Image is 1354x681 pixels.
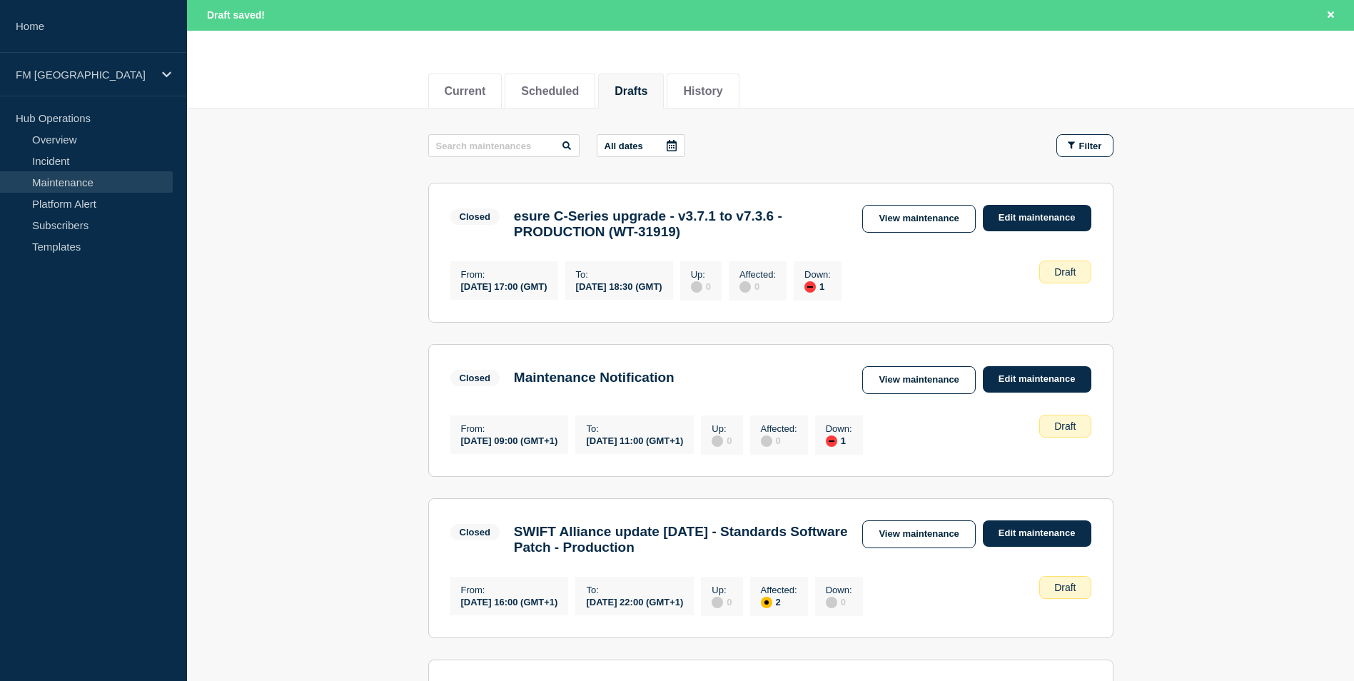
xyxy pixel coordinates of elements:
[428,134,580,157] input: Search maintenances
[862,205,975,233] a: View maintenance
[461,423,558,434] p: From :
[576,269,662,280] p: To :
[826,435,837,447] div: down
[586,585,683,595] p: To :
[461,595,558,607] div: [DATE] 16:00 (GMT+1)
[460,527,490,538] div: Closed
[983,366,1091,393] a: Edit maintenance
[826,585,852,595] p: Down :
[586,423,683,434] p: To :
[16,69,153,81] p: FM [GEOGRAPHIC_DATA]
[514,524,849,555] h3: SWIFT Alliance update [DATE] - Standards Software Patch - Production
[1056,134,1113,157] button: Filter
[691,281,702,293] div: disabled
[586,595,683,607] div: [DATE] 22:00 (GMT+1)
[761,595,797,608] div: 2
[461,280,547,292] div: [DATE] 17:00 (GMT)
[461,434,558,446] div: [DATE] 09:00 (GMT+1)
[460,211,490,222] div: Closed
[514,370,675,385] h3: Maintenance Notification
[691,269,711,280] p: Up :
[712,434,732,447] div: 0
[1039,415,1091,438] div: Draft
[445,85,486,98] button: Current
[761,597,772,608] div: affected
[739,281,751,293] div: disabled
[739,280,776,293] div: 0
[983,520,1091,547] a: Edit maintenance
[804,280,831,293] div: 1
[761,423,797,434] p: Affected :
[576,280,662,292] div: [DATE] 18:30 (GMT)
[460,373,490,383] div: Closed
[712,423,732,434] p: Up :
[804,269,831,280] p: Down :
[605,141,643,151] p: All dates
[862,520,975,548] a: View maintenance
[461,585,558,595] p: From :
[862,366,975,394] a: View maintenance
[1039,261,1091,283] div: Draft
[826,434,852,447] div: 1
[712,435,723,447] div: disabled
[761,435,772,447] div: disabled
[1322,7,1340,24] button: Close banner
[514,208,849,240] h3: esure C-Series upgrade - v3.7.1 to v7.3.6 - PRODUCTION (WT-31919)
[597,134,685,157] button: All dates
[586,434,683,446] div: [DATE] 11:00 (GMT+1)
[461,269,547,280] p: From :
[207,9,265,21] span: Draft saved!
[739,269,776,280] p: Affected :
[826,423,852,434] p: Down :
[683,85,722,98] button: History
[804,281,816,293] div: down
[521,85,579,98] button: Scheduled
[712,597,723,608] div: disabled
[615,85,647,98] button: Drafts
[1039,576,1091,599] div: Draft
[761,585,797,595] p: Affected :
[712,585,732,595] p: Up :
[826,597,837,608] div: disabled
[983,205,1091,231] a: Edit maintenance
[691,280,711,293] div: 0
[712,595,732,608] div: 0
[826,595,852,608] div: 0
[761,434,797,447] div: 0
[1079,141,1102,151] span: Filter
